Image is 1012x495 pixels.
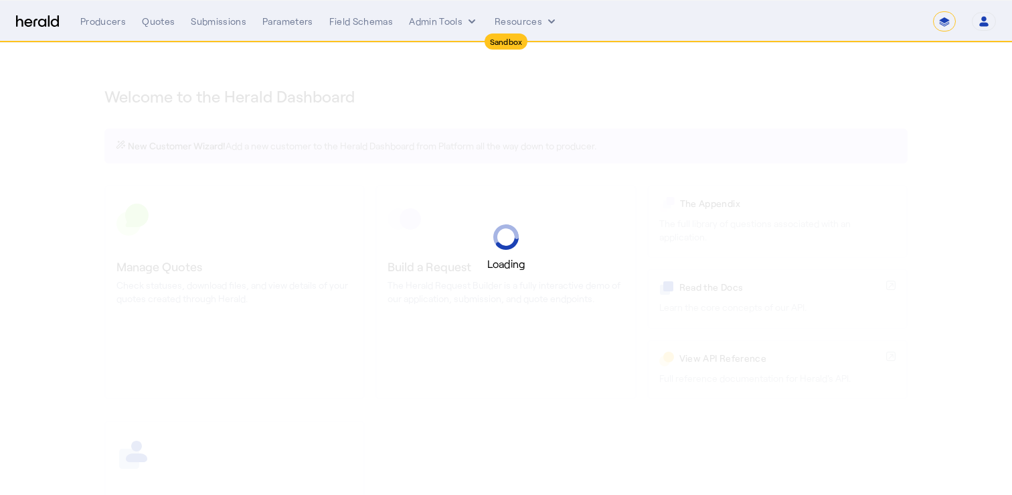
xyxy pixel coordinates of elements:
[142,15,175,28] div: Quotes
[485,33,528,50] div: Sandbox
[80,15,126,28] div: Producers
[191,15,246,28] div: Submissions
[16,15,59,28] img: Herald Logo
[329,15,394,28] div: Field Schemas
[495,15,558,28] button: Resources dropdown menu
[409,15,479,28] button: internal dropdown menu
[262,15,313,28] div: Parameters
